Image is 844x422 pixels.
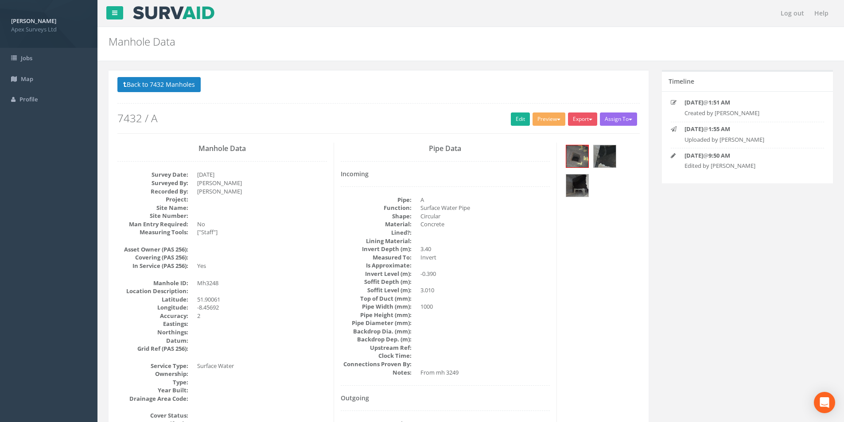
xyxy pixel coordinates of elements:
dt: Surveyed By: [117,179,188,187]
dt: Soffit Depth (m): [341,278,412,286]
dd: [DATE] [197,170,327,179]
dd: Surface Water [197,362,327,370]
p: Uploaded by [PERSON_NAME] [685,136,810,144]
a: [PERSON_NAME] Apex Surveys Ltd [11,15,86,33]
dt: In Service (PAS 256): [117,262,188,270]
dd: From mh 3249 [420,368,550,377]
button: Preview [533,112,565,126]
dt: Site Name: [117,204,188,212]
dt: Shape: [341,212,412,221]
dd: Surface Water Pipe [420,204,550,212]
strong: [PERSON_NAME] [11,17,56,25]
dt: Measured To: [341,253,412,262]
dd: Circular [420,212,550,221]
dt: Top of Duct (mm): [341,294,412,303]
dt: Eastings: [117,320,188,328]
strong: [DATE] [685,151,703,159]
dt: Recorded By: [117,187,188,196]
strong: 1:51 AM [708,98,730,106]
h3: Pipe Data [341,145,550,153]
div: Open Intercom Messenger [814,392,835,413]
dt: Notes: [341,368,412,377]
h2: 7432 / A [117,112,640,124]
p: @ [685,98,810,107]
h4: Outgoing [341,395,550,401]
dt: Lining Material: [341,237,412,245]
strong: [DATE] [685,98,703,106]
dd: 3.010 [420,286,550,294]
dt: Type: [117,378,188,387]
dt: Site Number: [117,212,188,220]
dd: Invert [420,253,550,262]
dd: 51.90061 [197,295,327,304]
dt: Upstream Ref: [341,344,412,352]
dd: [PERSON_NAME] [197,187,327,196]
dt: Pipe Width (mm): [341,302,412,311]
dd: No [197,220,327,228]
dd: 2 [197,312,327,320]
p: Created by [PERSON_NAME] [685,109,810,117]
dt: Invert Level (m): [341,270,412,278]
strong: 9:50 AM [708,151,730,159]
strong: 1:55 AM [708,125,730,133]
dt: Invert Depth (m): [341,245,412,253]
dt: Service Type: [117,362,188,370]
dt: Grid Ref (PAS 256): [117,345,188,353]
dt: Project: [117,195,188,204]
dt: Pipe Height (mm): [341,311,412,319]
dt: Drainage Area Code: [117,395,188,403]
dt: Function: [341,204,412,212]
button: Back to 7432 Manholes [117,77,201,92]
dd: Concrete [420,220,550,228]
dt: Lined?: [341,228,412,237]
a: Edit [511,112,530,126]
dt: Location Description: [117,287,188,295]
span: Map [21,75,33,83]
dt: Year Built: [117,386,188,395]
dd: -8.45692 [197,303,327,312]
dd: [PERSON_NAME] [197,179,327,187]
span: Jobs [21,54,32,62]
p: @ [685,151,810,160]
dt: Backdrop Dia. (mm): [341,327,412,336]
dt: Material: [341,220,412,228]
img: 79902654-7c2f-5a3c-2111-23779378e073_795c716c-1543-5b67-2c6a-6bda1c5b2bd0_thumb.jpg [566,174,588,197]
dt: Longitude: [117,303,188,312]
dt: Connections Proven By: [341,360,412,368]
dt: Measuring Tools: [117,228,188,236]
h2: Manhole Data [109,36,710,47]
p: @ [685,125,810,133]
dt: Cover Status: [117,411,188,420]
dt: Manhole ID: [117,279,188,287]
dt: Soffit Level (m): [341,286,412,294]
dt: Ownership: [117,370,188,378]
dd: Mh3248 [197,279,327,287]
img: 79902654-7c2f-5a3c-2111-23779378e073_8f07028e-4968-b4cd-9372-0fad3a59e7f8_thumb.jpg [594,145,616,167]
button: Assign To [600,112,637,126]
dt: Covering (PAS 256): [117,253,188,262]
dd: 3.40 [420,245,550,253]
dt: Clock Time: [341,352,412,360]
dt: Northings: [117,328,188,337]
dt: Pipe: [341,196,412,204]
h5: Timeline [669,78,694,85]
button: Export [568,112,597,126]
p: Edited by [PERSON_NAME] [685,162,810,170]
dd: Yes [197,262,327,270]
dd: -0.390 [420,270,550,278]
img: 79902654-7c2f-5a3c-2111-23779378e073_8f6d5b20-c6f6-521f-9a2e-f229b91bf9c5_thumb.jpg [566,145,588,167]
span: Apex Surveys Ltd [11,25,86,34]
dd: ["Staff"] [197,228,327,236]
dt: Survey Date: [117,170,188,179]
dt: Latitude: [117,295,188,304]
dt: Is Approximate: [341,261,412,270]
dd: 1000 [420,302,550,311]
dt: Accuracy: [117,312,188,320]
dt: Man Entry Required: [117,220,188,228]
span: Profile [19,95,38,103]
strong: [DATE] [685,125,703,133]
dt: Backdrop Dep. (m): [341,335,412,344]
dt: Datum: [117,337,188,345]
h4: Incoming [341,170,550,177]
dt: Asset Owner (PAS 256): [117,245,188,254]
